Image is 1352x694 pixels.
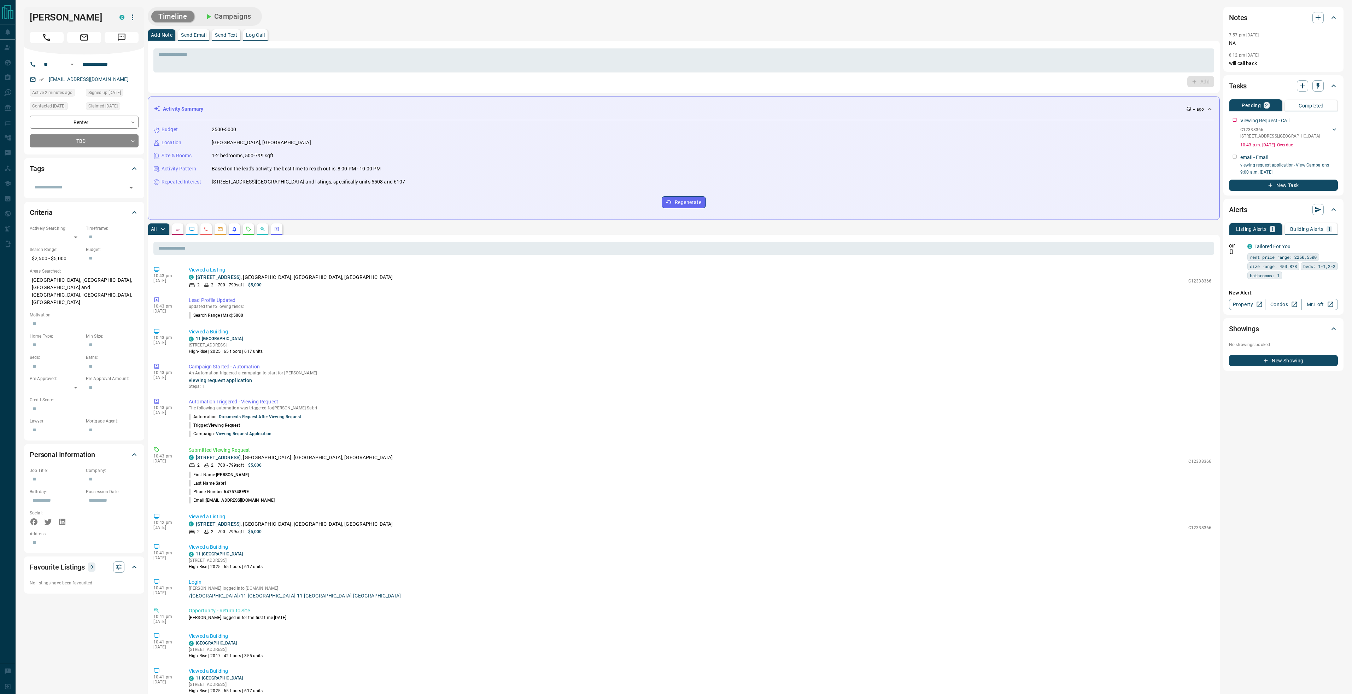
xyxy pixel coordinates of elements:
[153,405,178,410] p: 10:43 pm
[189,688,263,694] p: High-Rise | 2025 | 65 floors | 617 units
[212,178,405,186] p: [STREET_ADDRESS][GEOGRAPHIC_DATA] and listings, specifically units 5508 and 6107
[153,614,178,619] p: 10:41 pm
[162,152,192,159] p: Size & Rooms
[232,226,237,232] svg: Listing Alerts
[153,370,178,375] p: 10:43 pm
[86,375,139,382] p: Pre-Approval Amount:
[1188,458,1211,465] p: C12338366
[189,337,194,342] div: condos.ca
[246,226,251,232] svg: Requests
[86,89,139,99] div: Sun Dec 22 2024
[30,397,139,403] p: Credit Score:
[212,165,381,173] p: Based on the lead's activity, the best time to reach out is: 8:00 PM - 10:00 PM
[189,383,1211,390] p: Steps:
[153,273,178,278] p: 10:43 pm
[1229,77,1338,94] div: Tasks
[30,204,139,221] div: Criteria
[30,561,85,573] h2: Favourite Listings
[206,498,275,503] span: [EMAIL_ADDRESS][DOMAIN_NAME]
[30,531,139,537] p: Address:
[30,418,82,424] p: Lawyer:
[90,563,93,571] p: 0
[86,246,139,253] p: Budget:
[1240,133,1320,139] p: [STREET_ADDRESS] , [GEOGRAPHIC_DATA]
[153,335,178,340] p: 10:43 pm
[196,274,241,280] a: [STREET_ADDRESS]
[219,414,301,419] a: documents request after viewing request
[1229,80,1247,92] h2: Tasks
[1188,278,1211,284] p: C12338366
[30,268,139,274] p: Areas Searched:
[30,163,44,174] h2: Tags
[212,139,311,146] p: [GEOGRAPHIC_DATA], [GEOGRAPHIC_DATA]
[211,462,213,468] p: 2
[196,454,393,461] p: , [GEOGRAPHIC_DATA], [GEOGRAPHIC_DATA], [GEOGRAPHIC_DATA]
[1188,525,1211,531] p: C12338366
[189,348,263,355] p: High-Rise | 2025 | 65 floors | 617 units
[30,89,82,99] div: Sun Aug 17 2025
[162,165,196,173] p: Activity Pattern
[86,418,139,424] p: Mortgage Agent:
[1254,244,1290,249] a: Tailored For You
[68,60,76,69] button: Open
[189,328,1211,336] p: Viewed a Building
[196,455,241,460] a: [STREET_ADDRESS]
[30,32,64,43] span: Call
[30,134,139,147] div: TBD
[233,313,243,318] span: 5000
[189,297,1211,304] p: Lead Profile Updated
[1229,12,1247,23] h2: Notes
[196,552,243,556] a: 11 [GEOGRAPHIC_DATA]
[153,309,178,314] p: [DATE]
[1229,53,1259,58] p: 8:12 pm [DATE]
[662,196,706,208] button: Regenerate
[153,304,178,309] p: 10:43 pm
[189,342,263,348] p: [STREET_ADDRESS]
[196,274,393,281] p: , [GEOGRAPHIC_DATA], [GEOGRAPHIC_DATA], [GEOGRAPHIC_DATA]
[30,510,82,516] p: Social:
[1328,227,1331,232] p: 1
[189,304,1211,309] p: updated the following fields:
[203,226,209,232] svg: Calls
[1229,60,1338,67] p: will call back
[153,590,178,595] p: [DATE]
[1271,227,1274,232] p: 1
[196,676,243,681] a: 11 [GEOGRAPHIC_DATA]
[67,32,101,43] span: Email
[216,472,249,477] span: [PERSON_NAME]
[1229,180,1338,191] button: New Task
[248,462,262,468] p: $5,000
[1240,169,1338,175] p: 9:00 a.m. [DATE]
[32,103,65,110] span: Contacted [DATE]
[202,384,204,389] span: 1
[189,480,226,486] p: Last Name:
[1240,127,1320,133] p: C12338366
[39,77,44,82] svg: Email Verified
[189,521,194,526] div: condos.ca
[49,76,129,82] a: [EMAIL_ADDRESS][DOMAIN_NAME]
[189,497,275,503] p: Email:
[189,406,1211,410] p: The following automation was triggered for [PERSON_NAME] Sabri
[30,225,82,232] p: Actively Searching:
[86,225,139,232] p: Timeframe:
[105,32,139,43] span: Message
[189,593,1211,599] a: /[GEOGRAPHIC_DATA]/11-[GEOGRAPHIC_DATA]-11-[GEOGRAPHIC_DATA]-[GEOGRAPHIC_DATA]
[1229,243,1243,249] p: Off
[212,126,236,133] p: 2500-5000
[30,102,82,112] div: Thu Jul 10 2025
[189,667,1211,675] p: Viewed a Building
[153,340,178,345] p: [DATE]
[1242,103,1261,108] p: Pending
[153,550,178,555] p: 10:41 pm
[30,274,139,308] p: [GEOGRAPHIC_DATA], [GEOGRAPHIC_DATA], [GEOGRAPHIC_DATA] and [GEOGRAPHIC_DATA], [GEOGRAPHIC_DATA],...
[216,431,271,436] a: viewing request application
[248,282,262,288] p: $5,000
[189,607,1211,614] p: Opportunity - Return to Site
[30,467,82,474] p: Job Title:
[189,447,1211,454] p: Submitted Viewing Request
[189,676,194,681] div: condos.ca
[1229,201,1338,218] div: Alerts
[189,614,1211,621] p: [PERSON_NAME] logged in for the first time [DATE]
[189,266,1211,274] p: Viewed a Listing
[175,226,181,232] svg: Notes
